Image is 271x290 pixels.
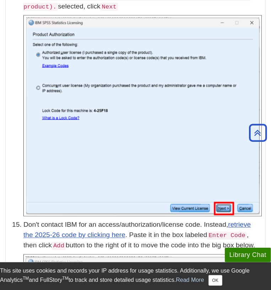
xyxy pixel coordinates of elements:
[23,276,29,281] sup: TM
[208,275,222,286] button: Close
[176,277,204,283] a: Read More
[52,242,66,250] code: Add
[207,232,247,240] code: Enter Code
[101,3,118,11] code: Next
[23,15,262,216] img: 'Product Authorization' window, 'Authorized user license (I purchased a single copy of the produc...
[23,221,251,239] a: retrieve the 2025-26 code by clicking here
[63,276,69,281] sup: TM
[225,248,271,262] button: Library Chat
[246,128,269,138] a: Back to Top
[23,220,262,251] p: Don't contact IBM for an access/authorization/license code. Instead, . Paste it in the box labele...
